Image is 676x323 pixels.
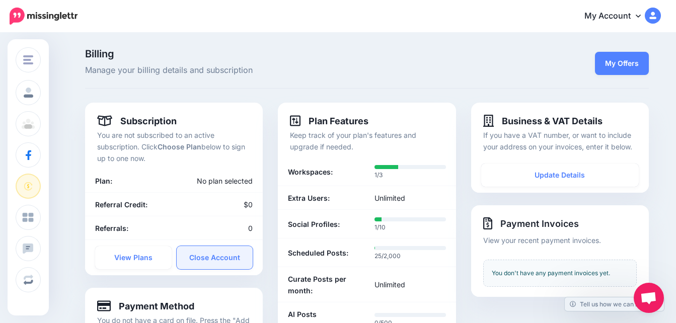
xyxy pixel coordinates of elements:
[95,200,147,209] b: Referral Credit:
[481,164,639,187] a: Update Details
[374,222,446,232] p: 1/10
[634,283,664,313] a: Open chat
[374,251,446,261] p: 25/2,000
[97,129,251,164] p: You are not subscribed to an active subscription. Click below to sign up to one now.
[483,115,603,127] h4: Business & VAT Details
[174,199,261,210] div: $0
[23,55,33,64] img: menu.png
[374,170,446,180] p: 1/3
[288,166,333,178] b: Workspaces:
[177,246,253,269] a: Close Account
[288,192,330,204] b: Extra Users:
[483,260,637,287] div: You don't have any payment invoices yet.
[367,192,454,204] div: Unlimited
[483,217,637,229] h4: Payment Invoices
[595,52,649,75] a: My Offers
[95,177,112,185] b: Plan:
[95,224,128,232] b: Referrals:
[95,246,172,269] a: View Plans
[97,300,194,312] h4: Payment Method
[10,8,78,25] img: Missinglettr
[288,247,348,259] b: Scheduled Posts:
[145,175,260,187] div: No plan selected
[85,49,456,59] span: Billing
[483,129,637,152] p: If you have a VAT number, or want to include your address on your invoices, enter it below.
[288,218,340,230] b: Social Profiles:
[248,224,253,232] span: 0
[565,297,664,311] a: Tell us how we can improve
[574,4,661,29] a: My Account
[85,64,456,77] span: Manage your billing details and subscription
[158,142,201,151] b: Choose Plan
[288,273,359,296] b: Curate Posts per month:
[290,129,443,152] p: Keep track of your plan's features and upgrade if needed.
[367,273,454,296] div: Unlimited
[290,115,368,127] h4: Plan Features
[483,234,637,246] p: View your recent payment invoices.
[97,115,177,127] h4: Subscription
